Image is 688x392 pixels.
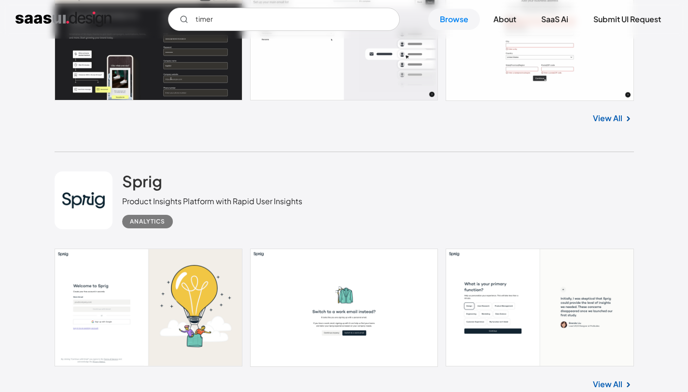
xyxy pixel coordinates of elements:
input: Search UI designs you're looking for... [168,8,400,31]
a: About [482,9,528,30]
a: Browse [428,9,480,30]
a: Submit UI Request [582,9,673,30]
a: Sprig [122,171,162,196]
a: View All [593,112,622,124]
a: View All [593,378,622,390]
h2: Sprig [122,171,162,191]
a: SaaS Ai [530,9,580,30]
form: Email Form [168,8,400,31]
div: Product Insights Platform with Rapid User Insights [122,196,302,207]
div: Analytics [130,216,165,227]
a: home [15,12,112,27]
